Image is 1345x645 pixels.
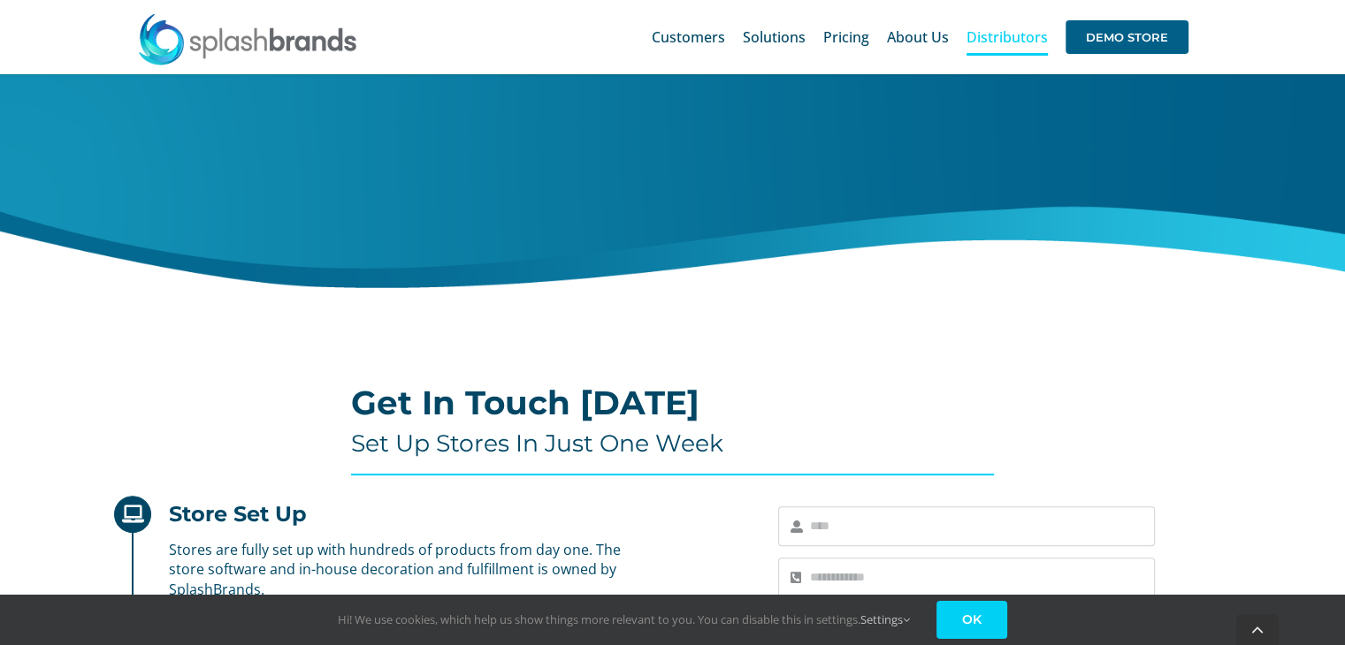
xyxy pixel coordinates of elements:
a: Distributors [967,9,1048,65]
nav: Main Menu Sticky [652,9,1188,65]
p: Stores are fully set up with hundreds of products from day one. The store software and in-house d... [169,540,643,599]
a: Customers [652,9,725,65]
h4: Set Up Stores In Just One Week [351,429,995,458]
span: Pricing [823,30,869,44]
a: Settings [860,611,910,627]
a: OK [936,601,1007,639]
span: Distributors [967,30,1048,44]
a: DEMO STORE [1066,9,1188,65]
span: Customers [652,30,725,44]
span: About Us [887,30,949,44]
a: Pricing [823,9,869,65]
span: Hi! We use cookies, which help us show things more relevant to you. You can disable this in setti... [338,611,910,627]
span: Solutions [743,30,806,44]
img: SplashBrands.com Logo [137,12,358,65]
h2: Store Set Up [169,501,307,527]
span: DEMO STORE [1066,20,1188,54]
h2: Get In Touch [DATE] [351,385,995,421]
